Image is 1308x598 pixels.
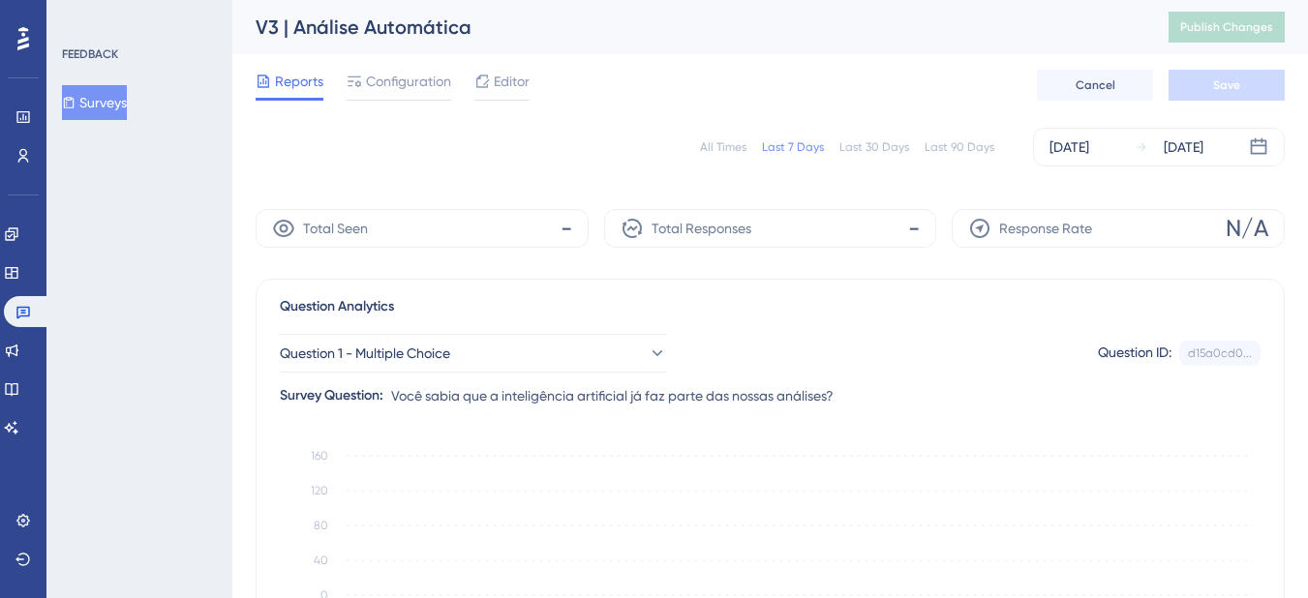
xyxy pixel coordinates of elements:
div: d15a0cd0... [1188,345,1252,361]
div: Last 30 Days [839,139,909,155]
span: Question 1 - Multiple Choice [280,342,450,365]
button: Publish Changes [1169,12,1285,43]
span: Save [1213,77,1240,93]
span: Editor [494,70,530,93]
span: Total Seen [303,217,368,240]
span: N/A [1226,213,1268,244]
div: V3 | Análise Automática [256,14,1120,41]
button: Surveys [62,85,127,120]
button: Question 1 - Multiple Choice [280,334,667,373]
span: Total Responses [652,217,751,240]
span: Response Rate [999,217,1092,240]
div: [DATE] [1049,135,1089,159]
span: Publish Changes [1180,19,1273,35]
button: Cancel [1037,70,1153,101]
div: Survey Question: [280,384,383,407]
span: Você sabia que a inteligência artificial já faz parte das nossas análises? [391,384,834,407]
div: Question ID: [1098,341,1171,366]
span: - [908,213,920,244]
div: Last 90 Days [925,139,994,155]
span: Cancel [1076,77,1115,93]
button: Save [1169,70,1285,101]
div: FEEDBACK [62,46,118,62]
tspan: 160 [311,449,328,463]
div: All Times [700,139,746,155]
tspan: 120 [311,484,328,497]
div: [DATE] [1164,135,1203,159]
tspan: 80 [314,519,328,532]
span: Reports [275,70,323,93]
span: - [561,213,572,244]
span: Question Analytics [280,295,394,318]
div: Last 7 Days [762,139,824,155]
span: Configuration [366,70,451,93]
tspan: 40 [314,553,328,567]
